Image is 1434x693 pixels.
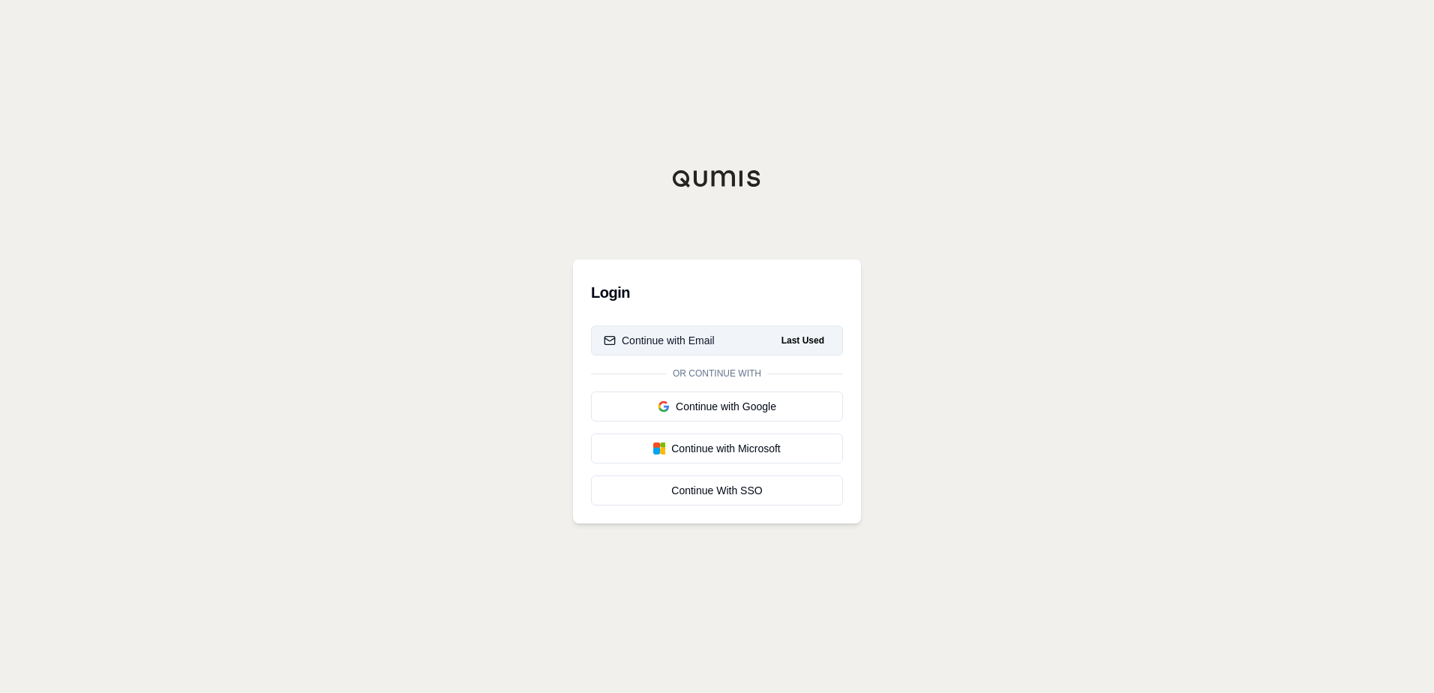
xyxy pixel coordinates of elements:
button: Continue with EmailLast Used [591,325,843,355]
span: Or continue with [667,367,767,379]
div: Continue with Microsoft [604,441,830,456]
button: Continue with Microsoft [591,433,843,463]
div: Continue with Email [604,333,715,348]
div: Continue With SSO [604,483,830,498]
a: Continue With SSO [591,475,843,505]
button: Continue with Google [591,391,843,421]
img: Qumis [672,169,762,187]
span: Last Used [775,331,830,349]
h3: Login [591,277,843,307]
div: Continue with Google [604,399,830,414]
